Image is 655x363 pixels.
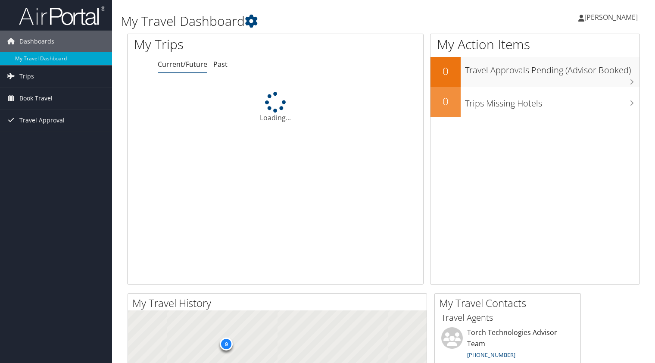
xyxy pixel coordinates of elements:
[578,4,646,30] a: [PERSON_NAME]
[19,66,34,87] span: Trips
[213,59,228,69] a: Past
[430,64,461,78] h2: 0
[128,92,423,123] div: Loading...
[465,93,639,110] h3: Trips Missing Hotels
[430,57,639,87] a: 0Travel Approvals Pending (Advisor Booked)
[132,296,427,310] h2: My Travel History
[19,31,54,52] span: Dashboards
[134,35,293,53] h1: My Trips
[19,110,65,131] span: Travel Approval
[439,296,580,310] h2: My Travel Contacts
[467,351,515,359] a: [PHONE_NUMBER]
[19,88,53,109] span: Book Travel
[158,59,207,69] a: Current/Future
[121,12,471,30] h1: My Travel Dashboard
[441,312,574,324] h3: Travel Agents
[465,60,639,76] h3: Travel Approvals Pending (Advisor Booked)
[19,6,105,26] img: airportal-logo.png
[584,13,638,22] span: [PERSON_NAME]
[220,337,233,350] div: 9
[430,87,639,117] a: 0Trips Missing Hotels
[430,94,461,109] h2: 0
[430,35,639,53] h1: My Action Items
